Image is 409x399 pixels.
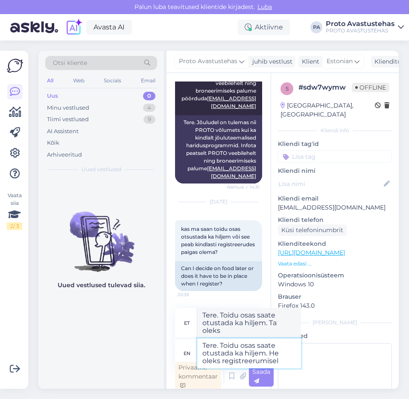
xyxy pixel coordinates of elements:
div: PROTO AVASTUSTEHAS [326,27,394,34]
a: Proto AvastustehasPROTO AVASTUSTEHAS [326,20,404,34]
p: Operatsioonisüsteem [278,271,392,280]
textarea: Tere. Toidu osas saate otustada ka hiljem. Ta oleks [197,308,301,338]
div: 4 [143,104,155,112]
input: Lisa nimi [278,179,382,189]
div: Socials [102,75,123,86]
a: Avasta AI [86,20,132,35]
p: Uued vestlused tulevad siia. [58,281,145,290]
div: juhib vestlust [249,57,292,66]
div: 2 / 3 [7,222,22,230]
span: Proto Avastustehas [179,57,237,66]
p: Firefox 143.0 [278,301,392,310]
div: Arhiveeritud [47,151,82,159]
div: Can I decide on food later or does it have to be in place when I register? [175,261,262,291]
div: Klient [298,57,319,66]
div: Tiimi vestlused [47,115,89,124]
div: Klienditugi [371,57,407,66]
div: Kõik [47,139,59,147]
p: Klienditeekond [278,239,392,248]
div: Proto Avastustehas [326,20,394,27]
input: Lisa tag [278,150,392,163]
div: 0 [143,92,155,100]
span: 20:35 [178,291,210,298]
div: Kliendi info [278,127,392,134]
div: Aktiivne [238,20,290,35]
img: No chats [38,196,164,273]
span: Offline [352,83,389,92]
a: [URL][DOMAIN_NAME] [278,249,345,256]
div: et [184,316,190,330]
p: Kliendi email [278,194,392,203]
img: explore-ai [65,18,83,36]
div: Minu vestlused [47,104,89,112]
div: [GEOGRAPHIC_DATA], [GEOGRAPHIC_DATA] [280,101,375,119]
textarea: Tere. Toidu osas saate otustada ka hiljem. He oleks registreerumisel [197,338,301,368]
div: PA [310,21,322,33]
p: Kliendi tag'id [278,140,392,149]
a: [EMAIL_ADDRESS][DOMAIN_NAME] [207,165,256,179]
div: Tere. Jõuludel on tulemas nii PROTO võlumets kui ka kindlalt jõuluteemalised haridusprogrammid. I... [175,115,262,183]
div: Vaata siia [7,192,22,230]
div: Küsi telefoninumbrit [278,224,347,236]
p: [EMAIL_ADDRESS][DOMAIN_NAME] [278,203,392,212]
img: Askly Logo [7,58,23,74]
span: Otsi kliente [53,58,87,67]
div: [DATE] [175,198,262,206]
p: Kliendi telefon [278,216,392,224]
div: Web [71,75,86,86]
span: Nähtud ✓ 14:31 [227,184,260,190]
span: Estonian [327,57,353,66]
div: All [45,75,55,86]
div: Uus [47,92,58,100]
p: Vaata edasi ... [278,260,392,268]
div: [PERSON_NAME] [278,319,392,326]
p: Windows 10 [278,280,392,289]
div: en [184,346,190,361]
div: Privaatne kommentaar [175,362,221,391]
div: # sdw7wymw [298,82,352,93]
span: Luba [255,3,275,11]
div: AI Assistent [47,127,79,136]
div: 9 [143,115,155,124]
p: Kliendi nimi [278,166,392,175]
p: Märkmed [278,332,392,341]
span: s [286,85,289,92]
a: [EMAIL_ADDRESS][DOMAIN_NAME] [207,95,256,109]
p: Brauser [278,292,392,301]
span: Uued vestlused [82,166,121,173]
span: kas ma saan toidu osas otsustada ka hiljem või see peab kindlasti registreerudes paigas olema? [181,226,256,255]
div: Email [139,75,157,86]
